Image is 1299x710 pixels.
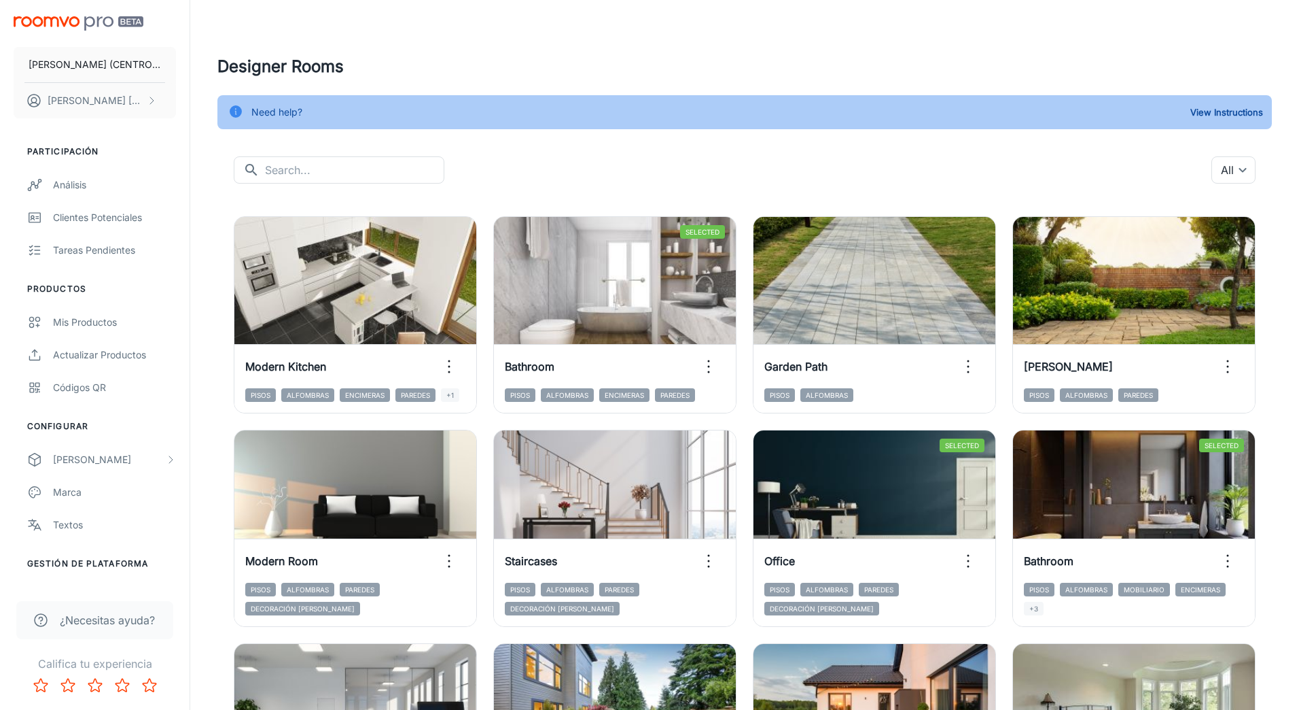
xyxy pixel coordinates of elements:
[245,602,360,615] span: Decoración [PERSON_NAME]
[764,583,795,596] span: Pisos
[764,358,828,375] h6: Garden Path
[217,54,1272,79] h4: Designer Rooms
[680,225,725,239] span: Selected
[60,612,155,628] span: ¿Necesitas ayuda?
[1175,583,1226,596] span: Encimeras
[764,602,879,615] span: Decoración [PERSON_NAME]
[1118,583,1170,596] span: Mobiliario
[340,583,380,596] span: Paredes
[340,388,390,402] span: Encimeras
[245,553,318,569] h6: Modern Room
[245,358,326,375] h6: Modern Kitchen
[265,156,444,184] input: Search...
[281,388,334,402] span: Alfombras
[940,439,984,452] span: Selected
[395,388,435,402] span: Paredes
[541,583,594,596] span: Alfombras
[251,99,302,125] div: Need help?
[1024,553,1073,569] h6: Bathroom
[1024,583,1054,596] span: Pisos
[764,388,795,402] span: Pisos
[599,583,639,596] span: Paredes
[53,177,176,192] div: Análisis
[1211,156,1256,184] div: All
[505,583,535,596] span: Pisos
[109,672,136,699] button: Rate 4 star
[136,672,163,699] button: Rate 5 star
[800,388,853,402] span: Alfombras
[859,583,899,596] span: Paredes
[1024,388,1054,402] span: Pisos
[245,388,276,402] span: Pisos
[1060,388,1113,402] span: Alfombras
[1060,583,1113,596] span: Alfombras
[11,656,179,672] p: Califica tu experiencia
[82,672,109,699] button: Rate 3 star
[541,388,594,402] span: Alfombras
[1199,439,1244,452] span: Selected
[53,452,165,467] div: [PERSON_NAME]
[1187,102,1266,122] button: View Instructions
[505,358,554,375] h6: Bathroom
[281,583,334,596] span: Alfombras
[505,388,535,402] span: Pisos
[1024,602,1044,615] span: +3
[29,57,161,72] p: [PERSON_NAME] (CENTRO CERAMICO LAS [PERSON_NAME] SAC)
[245,583,276,596] span: Pisos
[1118,388,1158,402] span: Paredes
[800,583,853,596] span: Alfombras
[505,602,620,615] span: Decoración [PERSON_NAME]
[655,388,695,402] span: Paredes
[14,16,143,31] img: Roomvo PRO Beta
[53,518,176,532] div: Textos
[1024,358,1113,375] h6: [PERSON_NAME]
[505,553,557,569] h6: Staircases
[53,485,176,500] div: Marca
[14,47,176,82] button: [PERSON_NAME] (CENTRO CERAMICO LAS [PERSON_NAME] SAC)
[441,388,459,402] span: +1
[599,388,649,402] span: Encimeras
[27,672,54,699] button: Rate 1 star
[764,553,795,569] h6: Office
[14,83,176,118] button: [PERSON_NAME] [PERSON_NAME]
[53,315,176,330] div: Mis productos
[53,380,176,395] div: Códigos QR
[53,243,176,258] div: Tareas pendientes
[54,672,82,699] button: Rate 2 star
[53,210,176,225] div: Clientes potenciales
[53,348,176,362] div: Actualizar productos
[48,93,143,108] p: [PERSON_NAME] [PERSON_NAME]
